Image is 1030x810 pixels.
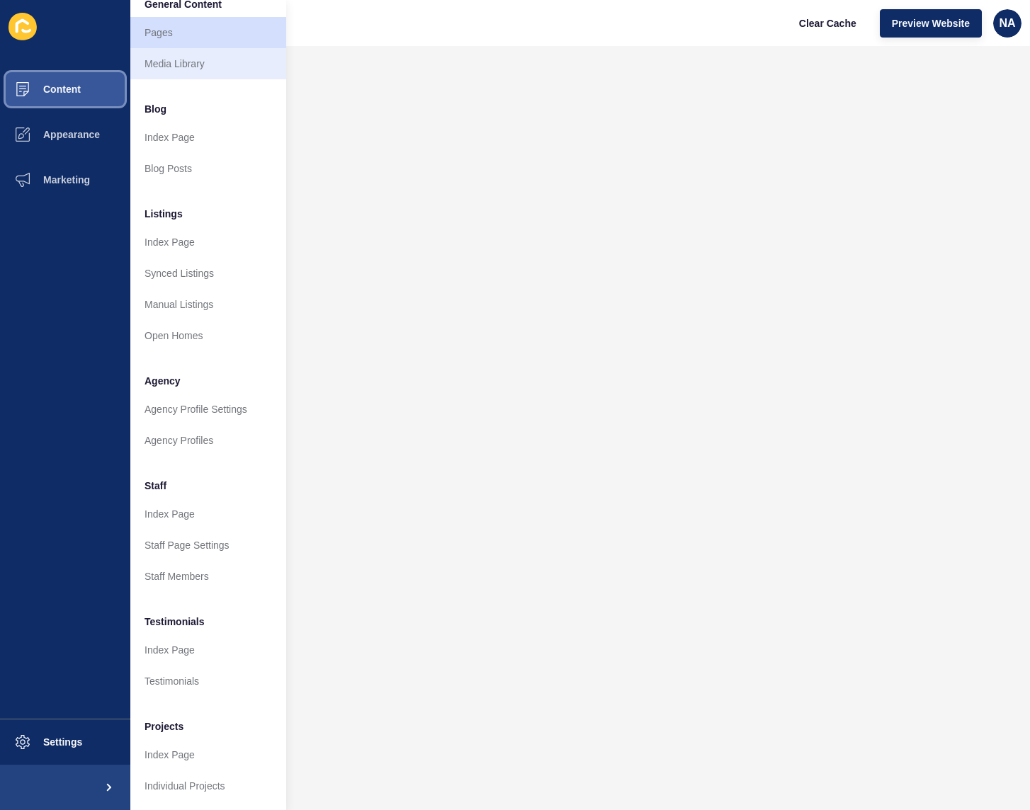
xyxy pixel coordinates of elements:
a: Index Page [130,739,286,770]
a: Blog Posts [130,153,286,184]
span: Testimonials [145,615,205,629]
a: Index Page [130,498,286,530]
span: Staff [145,479,166,493]
a: Staff Members [130,561,286,592]
a: Open Homes [130,320,286,351]
span: Listings [145,207,183,221]
a: Index Page [130,227,286,258]
span: Preview Website [892,16,970,30]
span: Blog [145,102,166,116]
a: Manual Listings [130,289,286,320]
span: Clear Cache [799,16,856,30]
a: Staff Page Settings [130,530,286,561]
a: Testimonials [130,666,286,697]
a: Synced Listings [130,258,286,289]
a: Media Library [130,48,286,79]
a: Pages [130,17,286,48]
a: Agency Profile Settings [130,394,286,425]
a: Individual Projects [130,770,286,802]
button: Clear Cache [787,9,868,38]
a: Index Page [130,122,286,153]
span: NA [999,16,1015,30]
span: Projects [145,719,183,734]
a: Index Page [130,634,286,666]
span: Agency [145,374,181,388]
button: Preview Website [880,9,982,38]
a: Agency Profiles [130,425,286,456]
